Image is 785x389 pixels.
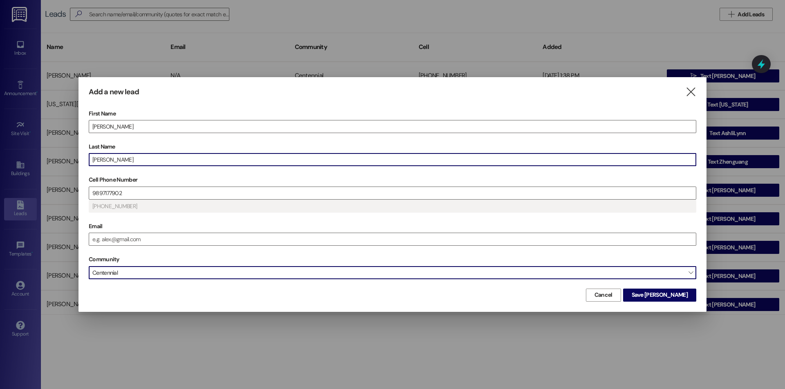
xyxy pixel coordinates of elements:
h3: Add a new lead [89,87,139,97]
span: Cancel [594,291,612,299]
span: Save [PERSON_NAME] [632,291,688,299]
input: e.g. Smith [89,153,696,166]
button: Cancel [586,289,621,302]
input: e.g. alex@gmail.com [89,233,696,245]
label: Last Name [89,140,696,153]
label: Community [89,253,119,266]
span: Centennial [89,266,696,279]
label: First Name [89,107,696,120]
button: Save [PERSON_NAME] [623,289,696,302]
input: e.g. Alex [89,120,696,133]
label: Email [89,220,696,233]
i:  [685,88,696,96]
label: Cell Phone Number [89,173,696,186]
